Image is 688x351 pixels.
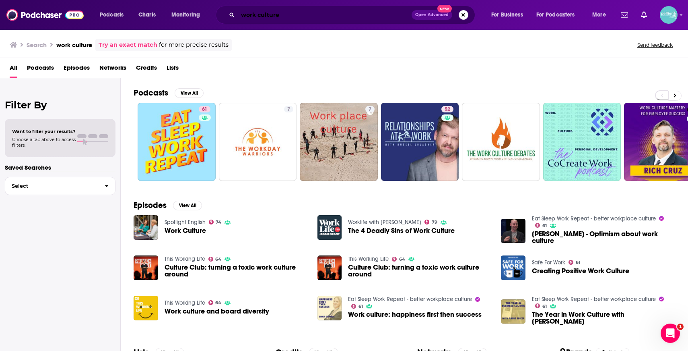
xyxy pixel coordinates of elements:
span: [PERSON_NAME] - Optimism about work culture [532,231,675,244]
span: Work culture and board diversity [165,308,269,315]
img: The 4 Deadly Sins of Work Culture [317,215,342,240]
a: Lists [167,61,179,78]
a: The Year in Work Culture with Andre Spicer [532,311,675,325]
button: open menu [166,8,210,21]
button: open menu [531,8,587,21]
button: Send feedback [635,42,675,48]
span: 64 [215,301,221,305]
div: Search podcasts, credits, & more... [223,6,483,24]
span: 61 [542,224,547,228]
a: Podchaser - Follow, Share and Rate Podcasts [6,7,84,23]
span: For Podcasters [536,9,575,21]
a: 64 [208,257,222,262]
span: More [592,9,606,21]
h2: Podcasts [134,88,168,98]
img: Creating Positive Work Culture [501,255,525,280]
h3: work culture [56,41,92,49]
a: Work culture: happiness first then success [348,311,482,318]
a: Charts [133,8,161,21]
a: Show notifications dropdown [638,8,650,22]
img: Adam Grant - Optimism about work culture [501,219,525,243]
a: Adam Grant - Optimism about work culture [532,231,675,244]
img: Culture Club: turning a toxic work culture around [134,255,158,280]
h2: Episodes [134,200,167,210]
button: open menu [486,8,533,21]
a: 7 [219,103,297,181]
a: 79 [424,220,437,224]
a: 7 [284,106,293,112]
a: Credits [136,61,157,78]
a: 7 [365,106,375,112]
a: 61 [351,304,363,309]
h3: Search [27,41,47,49]
img: The Year in Work Culture with Andre Spicer [501,299,525,324]
a: The 4 Deadly Sins of Work Culture [348,227,455,234]
iframe: Intercom live chat [661,324,680,343]
p: Saved Searches [5,164,115,171]
a: 61 [535,223,547,228]
span: Podcasts [100,9,124,21]
a: Networks [99,61,126,78]
span: 61 [202,106,207,114]
a: 61 [199,106,210,112]
span: 79 [432,220,437,224]
span: Choose a tab above to access filters. [12,137,76,148]
a: This Working Life [165,255,205,262]
a: Culture Club: turning a toxic work culture around [348,264,491,278]
a: Worklife with Adam Grant [348,219,421,226]
a: Eat Sleep Work Repeat - better workplace culture [532,296,656,303]
span: Select [5,183,98,189]
img: Culture Club: turning a toxic work culture around [317,255,342,280]
a: 74 [209,220,222,224]
img: User Profile [660,6,678,24]
span: 1 [677,324,684,330]
a: 61 [569,260,580,265]
a: Work Culture [165,227,206,234]
span: 52 [445,106,450,114]
span: 64 [215,258,221,261]
a: Episodes [64,61,90,78]
a: 52 [441,106,453,112]
h2: Filter By [5,99,115,111]
span: 7 [369,106,371,114]
a: This Working Life [165,299,205,306]
button: View All [173,201,202,210]
img: Work culture: happiness first then success [317,296,342,320]
span: New [437,5,452,12]
a: Creating Positive Work Culture [532,268,629,274]
button: open menu [587,8,616,21]
a: Work Culture [134,215,158,240]
span: Charts [138,9,156,21]
img: Work culture and board diversity [134,296,158,320]
button: open menu [94,8,134,21]
span: Open Advanced [415,13,449,17]
a: EpisodesView All [134,200,202,210]
a: 61 [535,303,547,308]
a: Show notifications dropdown [618,8,631,22]
a: Podcasts [27,61,54,78]
a: 64 [208,300,222,305]
a: 7 [300,103,378,181]
span: Want to filter your results? [12,129,76,134]
a: Eat Sleep Work Repeat - better workplace culture [532,215,656,222]
button: Show profile menu [660,6,678,24]
button: Select [5,177,115,195]
a: Eat Sleep Work Repeat - better workplace culture [348,296,472,303]
input: Search podcasts, credits, & more... [238,8,412,21]
span: For Business [491,9,523,21]
a: This Working Life [348,255,389,262]
a: PodcastsView All [134,88,204,98]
